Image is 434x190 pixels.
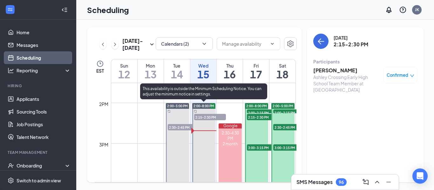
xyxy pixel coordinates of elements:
a: October 18, 2025 [269,59,295,83]
div: 4pm [98,182,110,189]
a: October 15, 2025 [190,59,216,83]
div: 96 [339,180,344,185]
button: Settings [284,37,297,50]
div: Ashley Crossing Early High School Team Member at [GEOGRAPHIC_DATA] [313,74,380,93]
h1: 15 [190,69,216,80]
button: ComposeMessage [361,177,371,187]
svg: Minimize [385,178,392,186]
span: 3:00-3:15 PM [273,144,305,151]
span: EST [96,68,104,74]
span: Confirmed [387,72,408,78]
a: October 17, 2025 [243,59,269,83]
span: 2:30-2:45 PM [168,124,200,130]
a: Settings [284,37,297,51]
a: Talent Network [17,131,71,143]
div: Fri [243,62,269,69]
a: Scheduling [17,51,71,64]
span: 2:00-5:00 PM [167,104,188,108]
button: ChevronRight [112,40,119,49]
span: 2:00-2:15 PM [273,109,305,116]
div: Switch to admin view [17,177,61,184]
svg: ChevronRight [112,41,118,48]
span: 3:00-3:15 PM [247,144,279,151]
span: 2:00-2:15 PM [247,109,279,116]
div: Sun [111,62,137,69]
div: JK [415,7,419,12]
span: 2:00-8:00 PM [193,104,214,108]
div: 2 month [219,141,242,147]
h1: 18 [269,69,295,80]
svg: Sync [194,110,197,113]
button: Minimize [383,177,394,187]
div: Team Management [8,150,70,155]
h3: 2:15-2:30 PM [334,41,368,48]
button: ChevronLeft [99,40,106,49]
button: ChevronUp [372,177,382,187]
button: back-button [313,34,329,49]
span: 2:00-5:00 PM [273,104,293,108]
svg: Clock [96,60,104,68]
h1: 13 [138,69,164,80]
div: Open Intercom Messenger [412,168,428,184]
a: October 16, 2025 [217,59,243,83]
div: Wed [190,62,216,69]
svg: ComposeMessage [362,178,370,186]
svg: WorkstreamLogo [7,6,13,13]
h1: 14 [164,69,190,80]
div: 2:30-4:30 PM [219,130,242,141]
h3: [PERSON_NAME] [313,67,380,74]
div: Hiring [8,83,70,88]
a: Applicants [17,93,71,105]
svg: QuestionInfo [399,6,407,14]
span: 2:30-2:45 PM [273,124,305,130]
a: Home [17,26,71,39]
span: 2:15-2:30 PM [247,114,279,120]
svg: Notifications [385,6,393,14]
h3: SMS Messages [296,179,333,186]
svg: ArrowLeft [317,37,325,45]
svg: ChevronUp [373,178,381,186]
div: 2pm [98,101,110,108]
svg: Settings [287,40,294,48]
div: Participants [313,58,417,65]
a: Sourcing Tools [17,105,71,118]
div: Sat [269,62,295,69]
span: down [410,74,414,78]
div: Google [219,123,242,128]
a: October 13, 2025 [138,59,164,83]
svg: ChevronLeft [100,41,106,48]
h1: 17 [243,69,269,80]
div: [DATE] [334,35,368,41]
h1: 12 [111,69,137,80]
div: This availability is outside the Minimum Scheduling Notice. You can adjust the minimum notice in ... [140,83,267,99]
span: 2:15-2:30 PM [194,114,226,120]
svg: SmallChevronDown [148,41,156,48]
svg: Collapse [61,7,68,13]
button: Calendars (2)ChevronDown [156,37,213,50]
svg: UserCheck [8,162,14,169]
span: 2:00-8:00 PM [246,104,267,108]
svg: Sync [167,110,171,113]
svg: ChevronDown [201,41,207,47]
input: Manage availability [222,40,267,47]
div: Thu [217,62,243,69]
a: Messages [17,39,71,51]
svg: Settings [8,177,14,184]
div: Onboarding [17,162,65,169]
h3: [DATE] - [DATE] [122,37,148,51]
a: October 14, 2025 [164,59,190,83]
div: Mon [138,62,164,69]
h1: Scheduling [87,4,129,15]
a: October 12, 2025 [111,59,137,83]
a: Job Postings [17,118,71,131]
div: Reporting [17,67,71,74]
h1: 16 [217,69,243,80]
div: 3pm [98,141,110,148]
svg: ChevronDown [270,41,275,46]
svg: Analysis [8,67,14,74]
div: Tue [164,62,190,69]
